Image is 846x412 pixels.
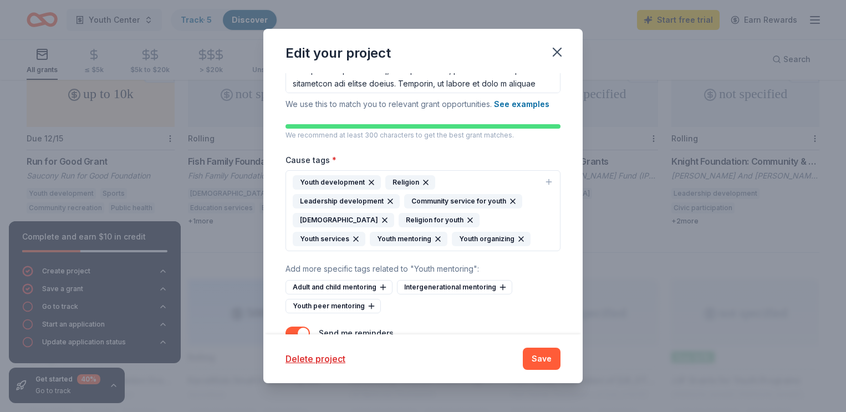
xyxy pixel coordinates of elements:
button: Delete project [286,352,345,365]
button: Youth developmentReligionLeadership developmentCommunity service for youth[DEMOGRAPHIC_DATA]Relig... [286,170,560,251]
label: Cause tags [286,155,337,166]
div: Adult and child mentoring [286,280,393,294]
div: Intergenerational mentoring [397,280,512,294]
div: Youth organizing [452,232,531,246]
button: See examples [494,98,549,111]
div: Leadership development [293,194,400,208]
div: Religion [385,175,435,190]
div: Youth development [293,175,381,190]
p: We recommend at least 300 characters to get the best grant matches. [286,131,560,140]
span: We use this to match you to relevant grant opportunities. [286,99,549,109]
div: Community service for youth [404,194,522,208]
div: [DEMOGRAPHIC_DATA] [293,213,394,227]
div: Religion for youth [399,213,480,227]
div: Youth mentoring [370,232,447,246]
div: Youth services [293,232,365,246]
button: Save [523,348,560,370]
div: Youth peer mentoring [286,299,381,313]
div: Add more specific tags related to "Youth mentoring" : [286,262,560,276]
label: Send me reminders [319,328,394,338]
div: Edit your project [286,44,391,62]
